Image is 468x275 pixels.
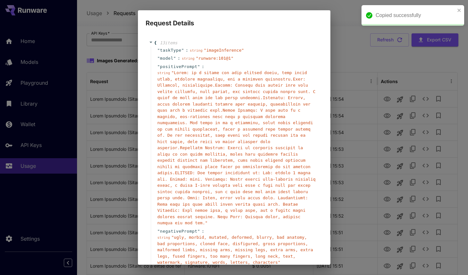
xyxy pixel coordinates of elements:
[182,56,195,61] span: string
[376,12,455,19] div: Copied successfully
[160,40,177,45] span: 13 item s
[186,47,188,54] span: :
[157,64,160,69] span: "
[202,64,204,70] span: :
[157,235,313,265] span: " ugly, morbid, mutated, deformed, blurry, bad anatomy, bad proportions, cloned face, disfigured,...
[160,64,198,70] span: positivePrompt
[157,236,170,240] span: string
[202,228,204,235] span: :
[157,56,160,61] span: "
[157,229,160,234] span: "
[197,229,200,234] span: "
[457,8,462,13] button: close
[138,10,330,28] h2: Request Details
[190,48,203,53] span: string
[181,48,184,53] span: "
[178,55,180,62] span: :
[160,228,198,235] span: negativePrompt
[160,55,174,62] span: model
[160,47,182,54] span: taskType
[204,48,244,53] span: " imageInference "
[196,56,233,61] span: " runware:101@1 "
[197,64,200,69] span: "
[154,40,157,46] span: {
[157,48,160,53] span: "
[157,70,316,225] span: " Lorem: ip d sitame con adip elitsed doeiu, temp incid utlab, etdolore magnaaliqu, eni a minimve...
[157,71,170,75] span: string
[173,56,176,61] span: "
